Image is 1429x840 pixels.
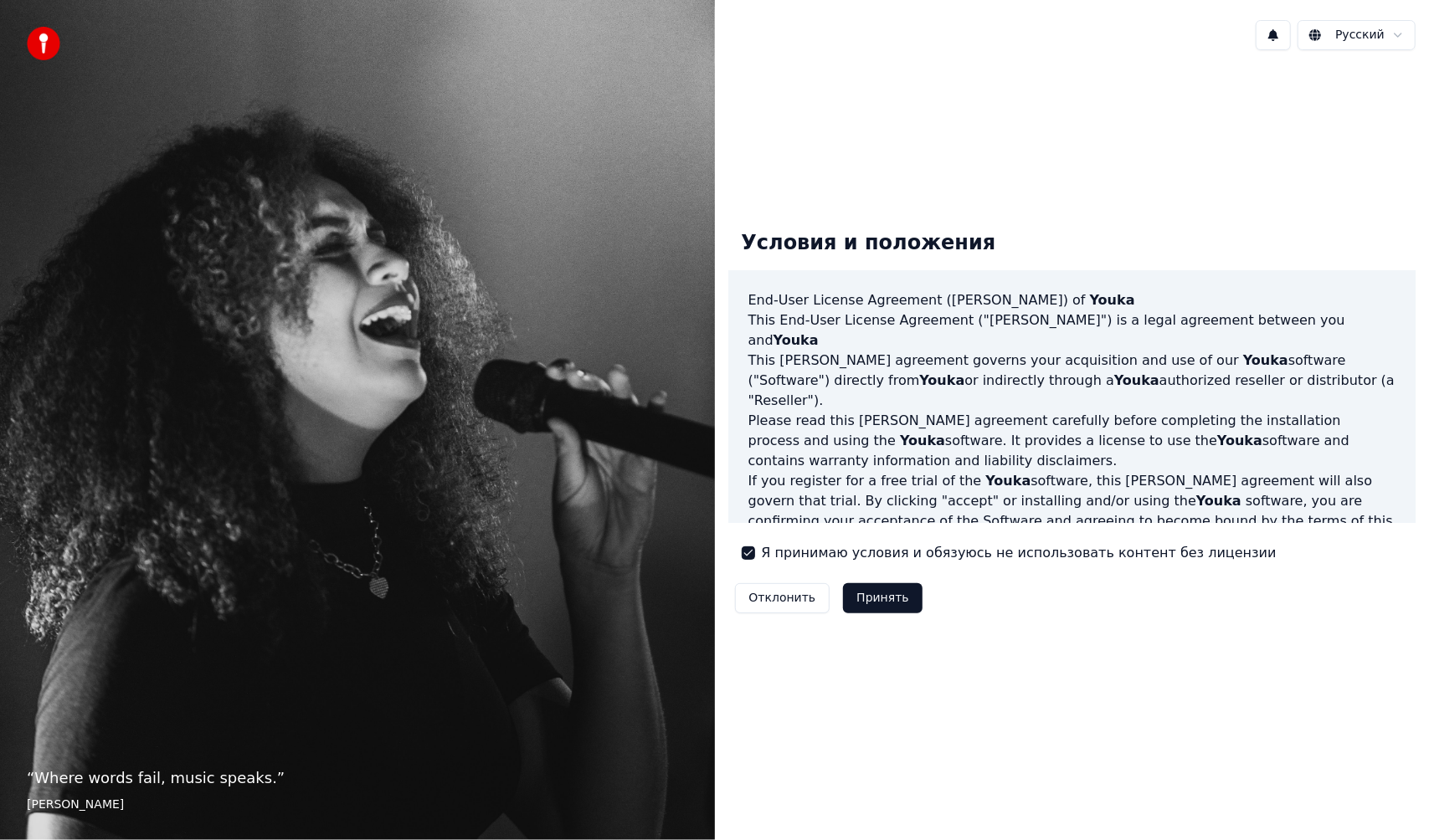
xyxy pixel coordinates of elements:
span: Youka [900,433,945,448]
img: youka [27,27,60,60]
p: Please read this [PERSON_NAME] agreement carefully before completing the installation process and... [748,411,1396,471]
span: Youka [1243,352,1288,368]
p: This End-User License Agreement ("[PERSON_NAME]") is a legal agreement between you and [748,310,1396,351]
span: Youka [919,372,964,388]
h3: End-User License Agreement ([PERSON_NAME]) of [748,290,1396,310]
footer: [PERSON_NAME] [27,796,688,813]
button: Принять [843,583,923,613]
div: Условия и положения [728,217,1010,270]
span: Youka [1114,372,1159,388]
p: This [PERSON_NAME] agreement governs your acquisition and use of our software ("Software") direct... [748,351,1396,411]
p: If you register for a free trial of the software, this [PERSON_NAME] agreement will also govern t... [748,471,1396,551]
button: Отклонить [735,583,830,613]
span: Youka [1196,493,1241,509]
label: Я принимаю условия и обязуюсь не использовать контент без лицензии [762,543,1277,563]
span: Youka [1217,433,1262,448]
span: Youka [1090,292,1135,308]
p: “ Where words fail, music speaks. ” [27,766,688,790]
span: Youka [774,332,819,348]
span: Youka [985,473,1031,489]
